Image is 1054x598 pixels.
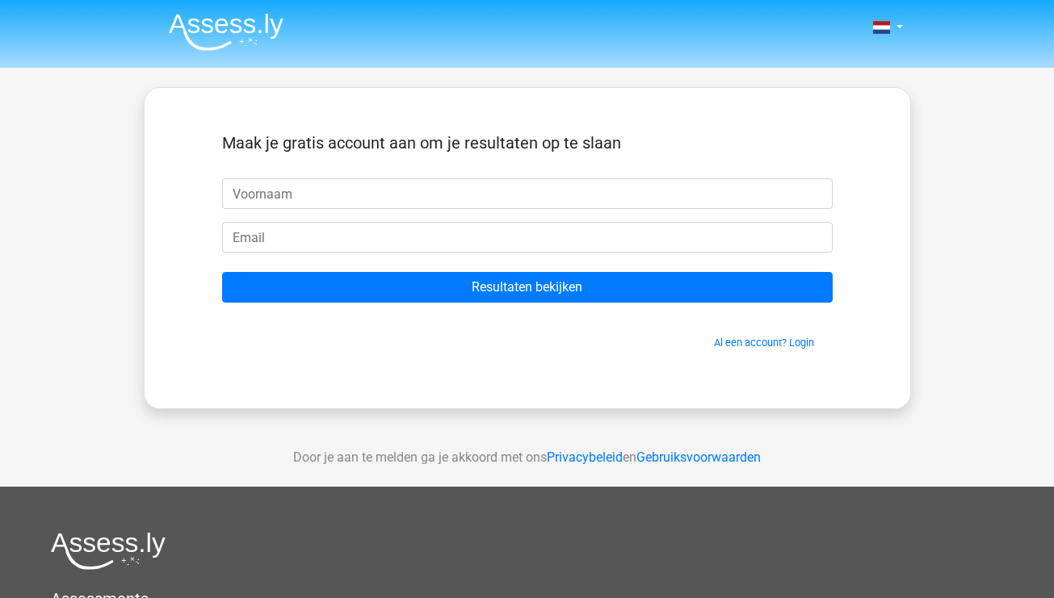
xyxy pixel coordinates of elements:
[636,450,761,465] a: Gebruiksvoorwaarden
[547,450,623,465] a: Privacybeleid
[714,337,814,349] a: Al een account? Login
[222,272,833,303] input: Resultaten bekijken
[222,222,833,253] input: Email
[222,178,833,209] input: Voornaam
[169,13,283,51] img: Assessly
[51,532,166,570] img: Assessly logo
[222,133,833,153] h5: Maak je gratis account aan om je resultaten op te slaan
